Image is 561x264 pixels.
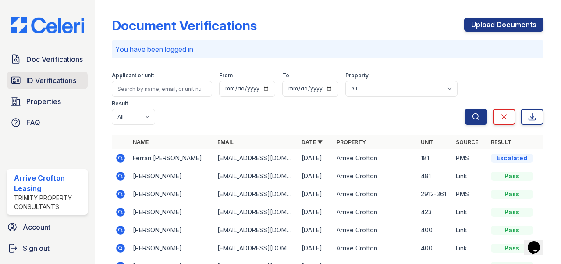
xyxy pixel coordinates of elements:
a: Properties [7,93,88,110]
input: Search by name, email, or unit number [112,81,212,97]
td: Link [452,203,487,221]
div: Escalated [491,154,533,163]
a: Unit [421,139,434,145]
div: Pass [491,208,533,217]
label: From [219,72,233,79]
td: [DATE] [298,203,333,221]
td: Arrive Crofton [333,221,417,239]
td: [DATE] [298,221,333,239]
td: [DATE] [298,149,333,167]
td: [PERSON_NAME] [129,203,213,221]
td: Link [452,221,487,239]
a: Property [337,139,366,145]
a: Account [4,218,91,236]
div: Pass [491,226,533,235]
a: Name [133,139,149,145]
a: Date ▼ [302,139,323,145]
td: PMS [452,149,487,167]
td: Arrive Crofton [333,203,417,221]
td: 481 [417,167,452,185]
span: Properties [26,96,61,107]
a: Result [491,139,511,145]
td: [DATE] [298,239,333,257]
td: Link [452,167,487,185]
a: Doc Verifications [7,51,88,68]
div: Pass [491,172,533,181]
a: Upload Documents [464,18,543,32]
td: 181 [417,149,452,167]
span: FAQ [26,117,40,128]
td: [EMAIL_ADDRESS][DOMAIN_NAME] [214,239,298,257]
td: [PERSON_NAME] [129,167,213,185]
td: Ferrari [PERSON_NAME] [129,149,213,167]
td: Arrive Crofton [333,149,417,167]
div: Arrive Crofton Leasing [14,173,84,194]
a: Sign out [4,239,91,257]
td: [PERSON_NAME] [129,239,213,257]
div: Pass [491,244,533,253]
td: [DATE] [298,185,333,203]
td: Arrive Crofton [333,167,417,185]
td: [DATE] [298,167,333,185]
a: Source [456,139,478,145]
span: Doc Verifications [26,54,83,65]
a: ID Verifications [7,72,88,89]
p: You have been logged in [115,44,540,54]
a: FAQ [7,114,88,131]
td: Arrive Crofton [333,239,417,257]
label: To [282,72,289,79]
div: Trinity Property Consultants [14,194,84,211]
td: PMS [452,185,487,203]
label: Result [112,100,128,107]
td: [EMAIL_ADDRESS][DOMAIN_NAME] [214,221,298,239]
span: ID Verifications [26,75,76,86]
div: Document Verifications [112,18,257,33]
td: [EMAIL_ADDRESS][DOMAIN_NAME] [214,167,298,185]
iframe: chat widget [524,229,552,255]
img: CE_Logo_Blue-a8612792a0a2168367f1c8372b55b34899dd931a85d93a1a3d3e32e68fde9ad4.png [4,17,91,34]
td: [EMAIL_ADDRESS][DOMAIN_NAME] [214,203,298,221]
td: [PERSON_NAME] [129,221,213,239]
td: Link [452,239,487,257]
td: [EMAIL_ADDRESS][DOMAIN_NAME] [214,185,298,203]
td: 423 [417,203,452,221]
td: 400 [417,239,452,257]
a: Email [217,139,234,145]
label: Property [345,72,369,79]
label: Applicant or unit [112,72,154,79]
td: 400 [417,221,452,239]
span: Account [23,222,50,232]
td: [EMAIL_ADDRESS][DOMAIN_NAME] [214,149,298,167]
td: Arrive Crofton [333,185,417,203]
td: [PERSON_NAME] [129,185,213,203]
td: 2912-361 [417,185,452,203]
div: Pass [491,190,533,199]
span: Sign out [23,243,50,253]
